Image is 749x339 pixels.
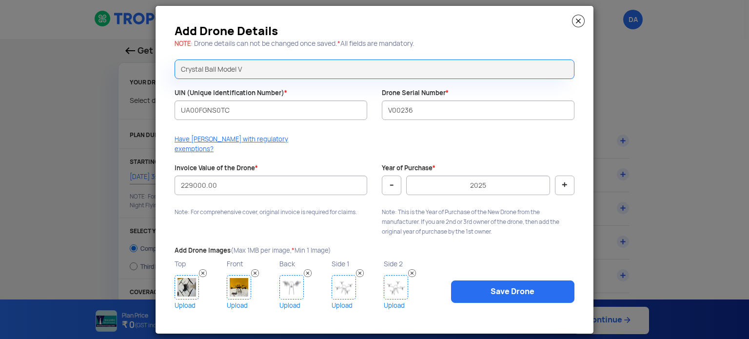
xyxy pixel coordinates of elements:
img: Remove Image [199,269,207,277]
p: Top [175,258,224,270]
span: (Max 1MB per image, Min 1 Image) [231,246,331,255]
img: Remove Image [304,269,312,277]
input: Drone Model : Search by name or brand, eg DOPO, Dhaksha [175,60,574,79]
img: Drone Image [332,275,356,299]
p: Back [279,258,329,270]
a: Upload [279,299,329,312]
button: - [382,176,401,195]
h3: Add Drone Details [175,27,574,35]
button: + [555,176,574,195]
img: Remove Image [408,269,416,277]
p: Side 2 [384,258,434,270]
a: Upload [332,299,381,312]
span: NOTE [175,40,191,48]
label: Add Drone Images [175,246,331,256]
h5: : Drone details can not be changed once saved. All fields are mandatory. [175,40,574,47]
p: Note: For comprehensive cover, original invoice is required for claims. [175,207,367,217]
a: Upload [227,299,276,312]
p: Note: This is the Year of Purchase of the New Drone from the manufacturer. If you are 2nd or 3rd ... [382,207,574,237]
a: Save Drone [451,280,574,303]
label: Drone Serial Number [382,89,449,98]
img: Remove Image [356,269,364,277]
img: Drone Image [175,275,199,299]
img: close [572,15,585,27]
label: Invoice Value of the Drone [175,164,258,173]
img: Drone Image [384,275,408,299]
p: Side 1 [332,258,381,270]
a: Upload [384,299,434,312]
img: Drone Image [279,275,304,299]
img: Remove Image [251,269,259,277]
label: Year of Purchase [382,164,435,173]
p: Have [PERSON_NAME] with regulatory exemptions? [175,135,297,154]
img: Drone Image [227,275,251,299]
label: UIN (Unique Identification Number) [175,89,287,98]
a: Upload [175,299,224,312]
p: Front [227,258,276,270]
